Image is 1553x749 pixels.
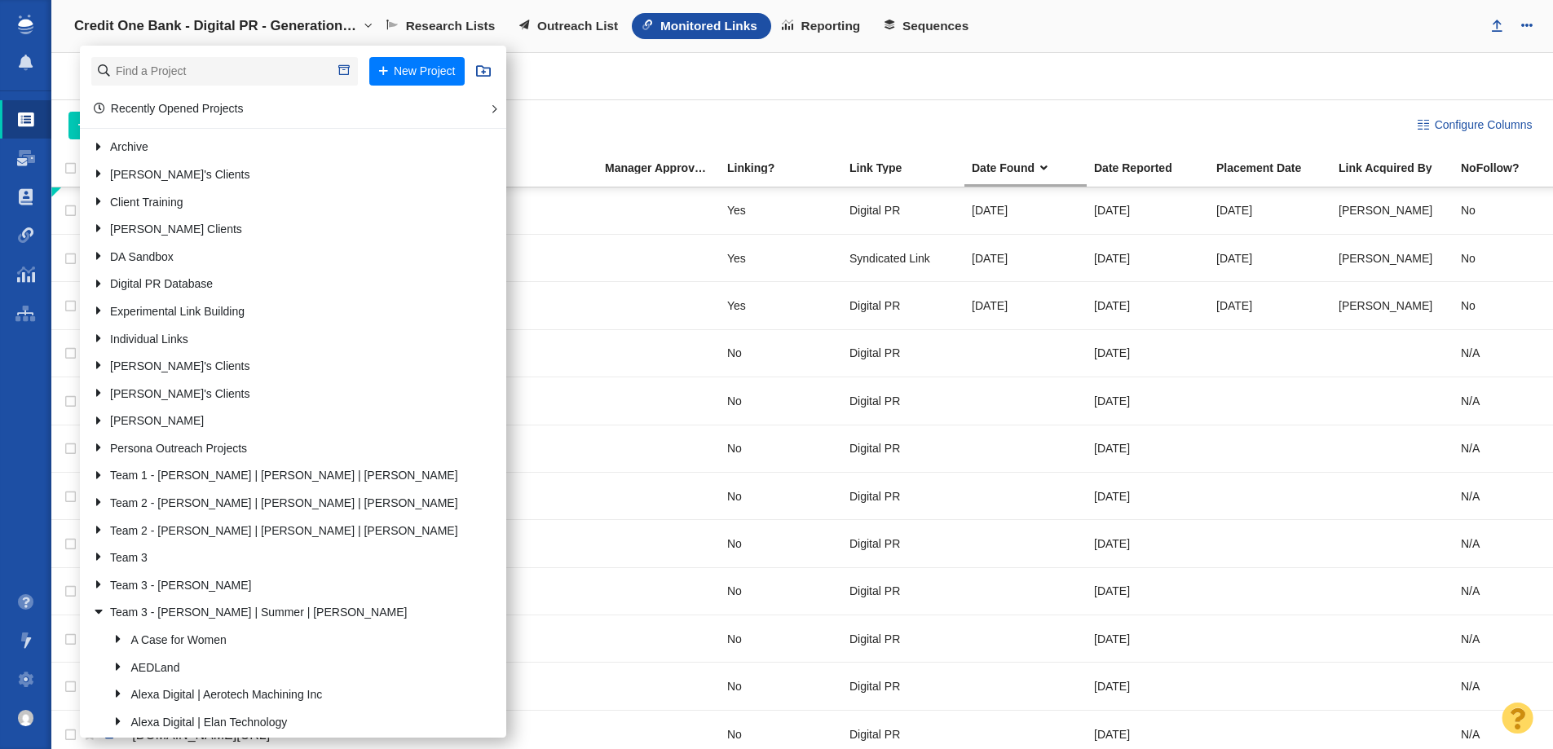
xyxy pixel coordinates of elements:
span: Digital PR [849,632,900,646]
a: Team 2 - [PERSON_NAME] | [PERSON_NAME] | [PERSON_NAME] [88,518,472,544]
span: Digital PR [849,203,900,218]
a: Monitored Links [632,13,771,39]
span: Digital PR [849,298,900,313]
a: DA Sandbox [88,245,472,270]
a: Alexa Digital | Elan Technology [109,710,473,735]
a: Recently Opened Projects [94,102,244,115]
div: Yes [727,193,835,228]
a: Client Training [88,190,472,215]
div: Linking? [727,162,848,174]
a: Date Reported [1094,162,1215,176]
div: Date that the backlink checker discovered the link [972,162,1092,174]
td: Digital PR [842,567,964,615]
a: [PERSON_NAME] Clients [88,218,472,243]
a: [PERSON_NAME]'s Clients [88,162,472,187]
td: Kyle Ochsner [1331,234,1454,281]
img: c9363fb76f5993e53bff3b340d5c230a [18,710,34,726]
a: Individual Links [88,327,472,352]
a: [PERSON_NAME]'s Clients [88,355,472,380]
a: Manager Approved Link? [605,162,726,176]
span: Digital PR [849,679,900,694]
span: [DOMAIN_NAME][URL] [132,728,270,742]
span: Digital PR [849,727,900,742]
td: Digital PR [842,472,964,519]
div: [DATE] [1094,288,1202,323]
td: Digital PR [842,520,964,567]
a: Link Acquired By [1339,162,1459,176]
div: [DATE] [1094,668,1202,703]
div: [DATE] [1094,431,1202,466]
a: Link Type [849,162,970,176]
img: buzzstream_logo_iconsimple.png [18,15,33,34]
td: Digital PR [842,187,964,235]
div: Link Acquired By [1339,162,1459,174]
div: [DATE] [1094,336,1202,371]
a: Team 2 - [PERSON_NAME] | [PERSON_NAME] | [PERSON_NAME] [88,491,472,516]
div: [DATE] [1094,478,1202,513]
a: Placement Date [1216,162,1337,176]
div: [DATE] [1094,383,1202,418]
div: No [727,383,835,418]
div: Link Type [849,162,970,174]
a: Archive [88,135,472,161]
div: Yes [727,288,835,323]
div: No [727,574,835,609]
span: [PERSON_NAME] [1339,251,1432,266]
div: [DATE] [1094,621,1202,656]
button: New Project [369,57,464,86]
div: [DATE] [972,240,1079,275]
button: Configure Columns [1408,112,1542,139]
a: Team 3 - [PERSON_NAME] | Summer | [PERSON_NAME] [88,601,472,626]
span: Digital PR [849,584,900,598]
a: Outreach List [509,13,632,39]
input: Find a Project [91,57,358,86]
td: Kyle Ochsner [1331,187,1454,235]
div: Manager Approved Link? [605,162,726,174]
span: Configure Columns [1435,117,1533,134]
td: Digital PR [842,329,964,377]
div: No [727,668,835,703]
span: Digital PR [849,394,900,408]
td: Digital PR [842,282,964,329]
td: Digital PR [842,425,964,472]
a: Experimental Link Building [88,299,472,324]
div: Yes [727,240,835,275]
td: Digital PR [842,663,964,710]
a: Research Lists [376,13,509,39]
a: Date Found [972,162,1092,176]
div: [DATE] [1094,240,1202,275]
span: [PERSON_NAME] [1339,203,1432,218]
span: Monitored Links [660,19,757,33]
div: [DATE] [1094,193,1202,228]
span: Syndicated Link [849,251,930,266]
div: [DATE] [1094,574,1202,609]
span: Digital PR [849,489,900,504]
a: Alexa Digital | Aerotech Machining Inc [109,683,473,708]
a: Persona Outreach Projects [88,436,472,461]
div: [DATE] [1216,240,1324,275]
div: No [727,336,835,371]
div: No [727,526,835,561]
td: Kyle Ochsner [1331,282,1454,329]
a: [PERSON_NAME] [88,409,472,434]
span: Research Lists [406,19,496,33]
div: [DATE] [1216,193,1324,228]
a: Team 3 [88,546,472,571]
a: Reporting [771,13,874,39]
td: Digital PR [842,377,964,425]
span: Digital PR [849,536,900,551]
td: Digital PR [842,615,964,663]
div: No [727,431,835,466]
span: Reporting [801,19,861,33]
div: Placement Date [1216,162,1337,174]
span: Digital PR [849,441,900,456]
button: Add Links [68,112,167,139]
div: [DATE] [1216,288,1324,323]
a: Sequences [874,13,982,39]
a: Digital PR Database [88,272,472,297]
a: [PERSON_NAME]'s Clients [88,381,472,407]
span: Outreach List [537,19,618,33]
a: Team 1 - [PERSON_NAME] | [PERSON_NAME] | [PERSON_NAME] [88,464,472,489]
div: No [727,478,835,513]
div: [DATE] [972,288,1079,323]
